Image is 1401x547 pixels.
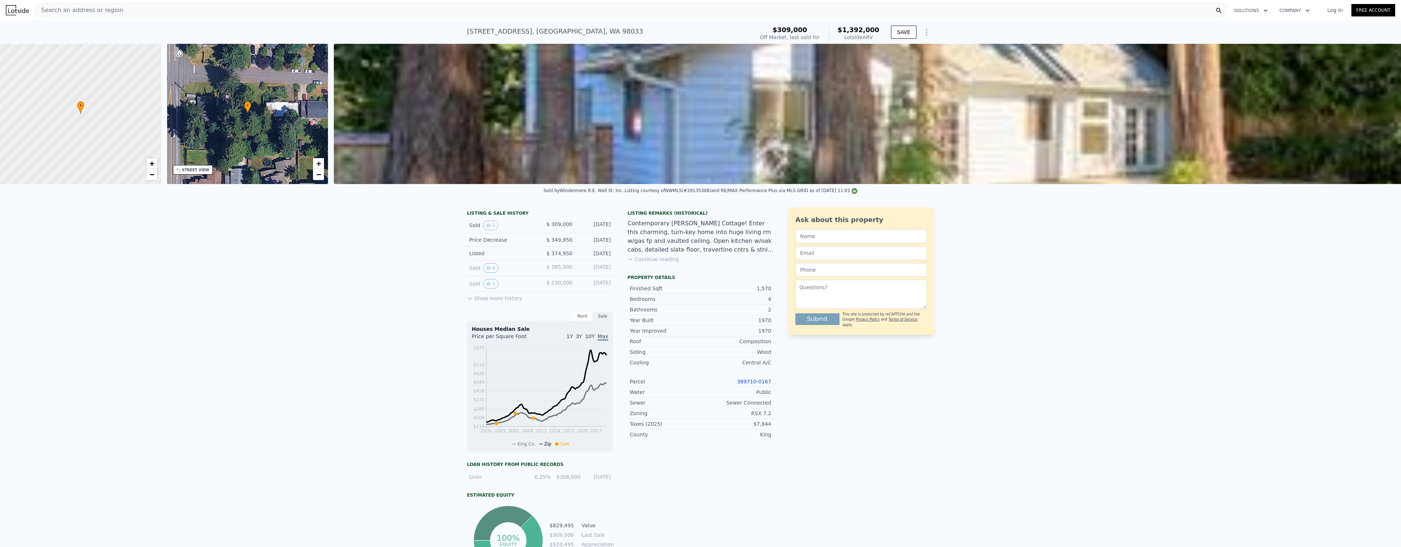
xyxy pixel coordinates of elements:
input: Name [795,229,927,243]
button: Continue reading [628,256,679,263]
div: Parcel [630,378,700,385]
div: RSX 7.2 [700,410,771,417]
span: $ 385,000 [547,264,572,270]
div: 6.25% [525,473,551,481]
div: • [77,101,84,114]
div: Water [630,389,700,396]
div: Sold [469,263,534,273]
div: [DATE] [578,221,611,230]
a: Zoom in [313,158,324,169]
span: • [244,102,251,109]
tspan: 2017 [563,428,575,433]
a: Free Account [1351,4,1395,16]
span: 1Y [567,333,573,339]
div: Price per Square Foot [472,333,540,344]
button: View historical data [483,221,498,230]
span: King Co. [517,441,536,447]
tspan: $875 [473,345,485,351]
tspan: 2011 [536,428,547,433]
button: Show Options [919,25,934,39]
span: − [316,170,321,179]
div: Wood [700,348,771,356]
div: Year Built [630,317,700,324]
span: $ 374,950 [547,250,572,256]
div: Finished Sqft [630,285,700,292]
div: [DATE] [585,473,611,481]
div: 2 [700,306,771,313]
div: Houses Median Sale [472,325,608,333]
div: Sold by Windermere R.E. Wall St. Inc. . [544,188,625,193]
div: 1970 [700,317,771,324]
tspan: 2020 [577,428,588,433]
span: + [149,159,154,168]
button: Show more history [467,292,522,302]
div: $308,000 [555,473,580,481]
div: Listing Remarks (Historical) [628,210,773,216]
a: Terms of Service [888,317,917,321]
div: Loan [469,473,521,481]
div: Listing courtesy of NWMLS (#29135308) and RE/MAX Performance Plus via MLS GRID as of [DATE] 11:01 [625,188,858,193]
div: [STREET_ADDRESS] , [GEOGRAPHIC_DATA] , WA 98033 [467,26,643,37]
div: Taxes (2025) [630,420,700,428]
div: Property details [628,275,773,280]
div: Price Decrease [469,236,534,244]
tspan: 2000 [481,428,492,433]
span: + [316,159,321,168]
span: Zip [544,441,551,447]
div: Zoning [630,410,700,417]
div: • [244,101,251,114]
div: Sewer [630,399,700,406]
tspan: $544 [473,380,485,385]
div: Siding [630,348,700,356]
td: Value [580,521,613,529]
div: 4 [700,295,771,303]
div: Contemporary [PERSON_NAME] Cottage! Enter this charming, turn-key home into huge living rm w/gas ... [628,219,773,254]
button: View historical data [483,279,498,288]
input: Email [795,246,927,260]
div: Off Market, last sold for [760,34,820,41]
tspan: $289 [473,406,485,412]
a: 389710-0167 [737,379,771,385]
div: Listed [469,250,534,257]
td: Last Sale [580,531,613,539]
tspan: 2008 [522,428,533,433]
img: NWMLS Logo [852,188,857,194]
span: $ 230,000 [547,280,572,286]
div: Bedrooms [630,295,700,303]
a: Zoom out [146,169,157,180]
tspan: 2003 [494,428,506,433]
div: [DATE] [578,236,611,244]
tspan: equity [499,541,517,547]
tspan: $629 [473,371,485,376]
div: Sold [469,221,534,230]
tspan: $204 [473,415,485,420]
button: SAVE [891,26,916,39]
span: $ 309,000 [547,221,572,227]
tspan: 2023 [591,428,602,433]
td: $309,000 [549,531,574,539]
span: $ 349,950 [547,237,572,243]
tspan: 100% [497,533,520,543]
div: Central A/C [700,359,771,366]
div: Roof [630,338,700,345]
div: Composition [700,338,771,345]
div: Public [700,389,771,396]
div: Sewer Connected [700,399,771,406]
tspan: $374 [473,397,485,402]
div: King [700,431,771,438]
div: $7,844 [700,420,771,428]
div: Lotside ARV [838,34,879,41]
div: [DATE] [578,279,611,288]
span: − [149,170,154,179]
div: Sold [469,279,534,288]
div: Cooling [630,359,700,366]
a: Log In [1319,7,1351,14]
div: [DATE] [578,250,611,257]
tspan: 2005 [508,428,520,433]
tspan: $119 [473,424,485,429]
a: Zoom in [146,158,157,169]
span: $1,392,000 [838,26,879,34]
div: County [630,431,700,438]
img: Lotside [6,5,29,15]
div: Bathrooms [630,306,700,313]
